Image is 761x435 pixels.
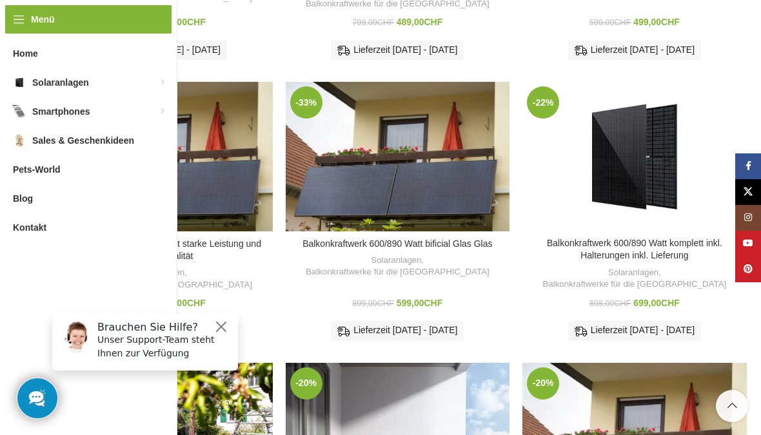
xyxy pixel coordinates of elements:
span: CHF [424,298,443,308]
span: CHF [377,18,394,27]
img: Smartphones [13,105,26,118]
a: Pinterest Social Link [735,256,761,282]
a: X Social Link [735,179,761,205]
span: Smartphones [32,100,90,123]
span: -20% [290,367,322,400]
a: Balkonkraftwerk 600/890 Watt komplett inkl. Halterungen inkl. Lieferung [547,238,722,261]
a: YouTube Social Link [735,231,761,256]
span: -22% [527,86,559,119]
span: CHF [377,299,394,308]
h6: Brauchen Sie Hilfe? [55,18,188,30]
div: , [292,255,504,278]
div: Lieferzeit [DATE] - [DATE] [568,41,701,60]
a: Balkonkraftwerk 600/890 Watt bificial Glas Glas [286,82,510,231]
span: Home [13,42,38,65]
span: CHF [614,18,631,27]
a: Instagram Social Link [735,205,761,231]
a: Balkonkraftwerk 600/890 Watt komplett inkl. Halterungen inkl. Lieferung [522,82,747,231]
bdi: 899,00 [352,299,393,308]
a: Solaranlagen [371,255,421,267]
p: Unser Support-Team steht Ihnen zur Verfügung [55,30,188,57]
a: Scroll to top button [716,390,748,422]
bdi: 699,00 [633,298,680,308]
span: CHF [614,299,631,308]
div: Lieferzeit [DATE] - [DATE] [331,41,464,60]
a: Balkonkraftwerk 600/890 Watt bificial Glas Glas [302,238,492,249]
a: Solaranlagen [608,267,658,279]
bdi: 799,00 [352,18,393,27]
img: Customer service [18,18,50,50]
a: Balkonkraftwerke für die [GEOGRAPHIC_DATA] [543,278,727,291]
div: Lieferzeit [DATE] - [DATE] [331,321,464,340]
span: Solaranlagen [32,71,89,94]
a: Balkonkraftwerke für die [GEOGRAPHIC_DATA] [306,266,489,278]
div: Lieferzeit [DATE] - [DATE] [568,321,701,340]
span: Pets-World [13,158,61,181]
span: Blog [13,187,33,210]
button: Close [172,16,187,32]
span: CHF [661,17,680,27]
span: CHF [424,17,443,27]
bdi: 489,00 [397,17,443,27]
a: Facebook Social Link [735,153,761,179]
img: Solaranlagen [13,76,26,89]
div: , [529,267,740,291]
bdi: 599,00 [397,298,443,308]
span: CHF [187,298,206,308]
span: Kontakt [13,216,46,239]
span: Menü [31,12,55,26]
span: CHF [187,17,206,27]
img: Sales & Geschenkideen [13,134,26,147]
span: -20% [527,367,559,400]
span: Sales & Geschenkideen [32,129,134,152]
bdi: 499,00 [633,17,680,27]
bdi: 549,00 [159,298,206,308]
span: -33% [290,86,322,119]
bdi: 599,00 [589,18,631,27]
bdi: 898,00 [589,299,631,308]
bdi: 385,00 [159,17,206,27]
span: CHF [661,298,680,308]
